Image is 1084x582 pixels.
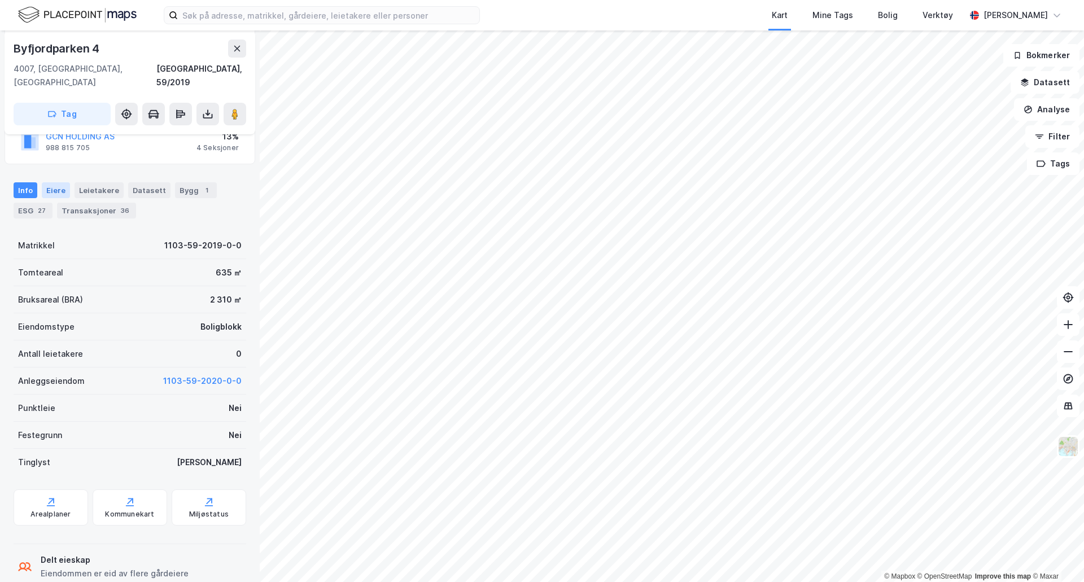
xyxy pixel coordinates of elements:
[189,510,229,519] div: Miljøstatus
[18,428,62,442] div: Festegrunn
[105,510,154,519] div: Kommunekart
[46,143,90,152] div: 988 815 705
[210,293,242,307] div: 2 310 ㎡
[14,203,53,218] div: ESG
[229,428,242,442] div: Nei
[1027,152,1079,175] button: Tags
[18,320,75,334] div: Eiendomstype
[884,572,915,580] a: Mapbox
[18,401,55,415] div: Punktleie
[18,293,83,307] div: Bruksareal (BRA)
[18,5,137,25] img: logo.f888ab2527a4732fd821a326f86c7f29.svg
[1028,528,1084,582] iframe: Chat Widget
[917,572,972,580] a: OpenStreetMap
[1057,436,1079,457] img: Z
[236,347,242,361] div: 0
[1028,528,1084,582] div: Kontrollprogram for chat
[75,182,124,198] div: Leietakere
[201,185,212,196] div: 1
[984,8,1048,22] div: [PERSON_NAME]
[229,401,242,415] div: Nei
[41,567,189,580] div: Eiendommen er eid av flere gårdeiere
[164,239,242,252] div: 1103-59-2019-0-0
[18,266,63,279] div: Tomteareal
[812,8,853,22] div: Mine Tags
[18,374,85,388] div: Anleggseiendom
[30,510,71,519] div: Arealplaner
[200,320,242,334] div: Boligblokk
[163,374,242,388] button: 1103-59-2020-0-0
[18,239,55,252] div: Matrikkel
[14,40,102,58] div: Byfjordparken 4
[196,130,239,143] div: 13%
[18,347,83,361] div: Antall leietakere
[1003,44,1079,67] button: Bokmerker
[175,182,217,198] div: Bygg
[14,62,156,89] div: 4007, [GEOGRAPHIC_DATA], [GEOGRAPHIC_DATA]
[18,456,50,469] div: Tinglyst
[36,205,48,216] div: 27
[1011,71,1079,94] button: Datasett
[177,456,242,469] div: [PERSON_NAME]
[42,182,70,198] div: Eiere
[57,203,136,218] div: Transaksjoner
[14,182,37,198] div: Info
[772,8,788,22] div: Kart
[156,62,246,89] div: [GEOGRAPHIC_DATA], 59/2019
[128,182,171,198] div: Datasett
[119,205,132,216] div: 36
[178,7,479,24] input: Søk på adresse, matrikkel, gårdeiere, leietakere eller personer
[216,266,242,279] div: 635 ㎡
[1014,98,1079,121] button: Analyse
[923,8,953,22] div: Verktøy
[14,103,111,125] button: Tag
[1025,125,1079,148] button: Filter
[975,572,1031,580] a: Improve this map
[196,143,239,152] div: 4 Seksjoner
[41,553,189,567] div: Delt eieskap
[878,8,898,22] div: Bolig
